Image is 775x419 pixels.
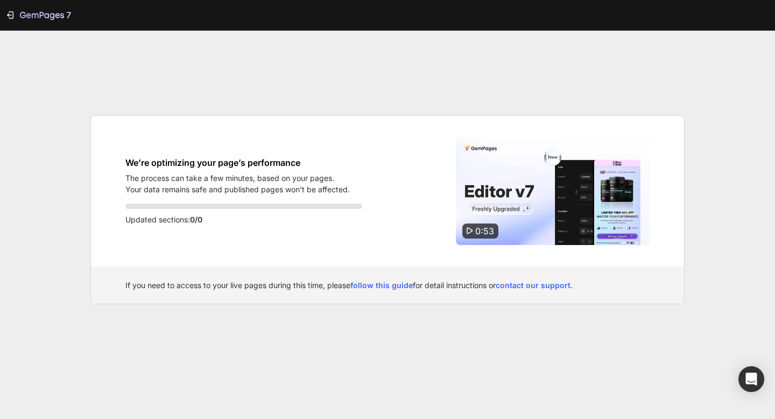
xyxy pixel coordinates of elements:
p: 7 [66,9,71,22]
p: Updated sections: [125,213,362,226]
a: follow this guide [350,281,413,290]
span: 0/0 [190,215,202,224]
p: Your data remains safe and published pages won’t be affected. [125,184,350,195]
div: If you need to access to your live pages during this time, please for detail instructions or . [125,280,650,291]
h1: We’re optimizing your page’s performance [125,156,350,169]
a: contact our support [496,281,570,290]
p: The process can take a few minutes, based on your pages. [125,172,350,184]
div: Open Intercom Messenger [738,366,764,392]
img: Video thumbnail [456,137,650,245]
span: 0:53 [475,226,494,236]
